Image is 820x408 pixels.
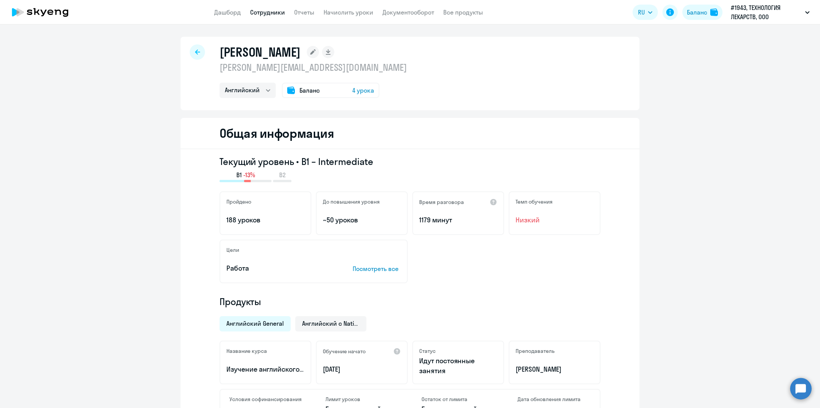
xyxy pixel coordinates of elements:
[731,3,802,21] p: #1943, ТЕХНОЛОГИЯ ЛЕКАРСТВ, ООО
[443,8,483,16] a: Все продукты
[226,246,239,253] h5: Цели
[250,8,285,16] a: Сотрудники
[279,171,286,179] span: B2
[419,356,497,376] p: Идут постоянные занятия
[682,5,722,20] button: Балансbalance
[517,396,591,403] h4: Дата обновления лимита
[516,215,594,225] span: Низкий
[323,198,380,205] h5: До повышения уровня
[323,348,366,355] h5: Обучение начато
[323,364,401,374] p: [DATE]
[302,319,360,328] span: Английский с Native
[353,264,401,273] p: Посмотреть все
[638,8,645,17] span: RU
[687,8,707,17] div: Баланс
[710,8,718,16] img: balance
[220,44,301,60] h1: [PERSON_NAME]
[633,5,658,20] button: RU
[226,348,267,354] h5: Название курса
[516,348,555,354] h5: Преподаватель
[220,155,600,168] h3: Текущий уровень • B1 – Intermediate
[220,126,334,141] h2: Общая информация
[419,199,464,206] h5: Время разговора
[226,215,304,225] p: 188 уроков
[226,319,284,328] span: Английский General
[419,215,497,225] p: 1179 минут
[220,295,600,308] h4: Продукты
[419,348,436,354] h5: Статус
[516,198,553,205] h5: Темп обучения
[214,8,241,16] a: Дашборд
[226,364,304,374] p: Изучение английского языка для общих целей
[236,171,242,179] span: B1
[220,61,407,73] p: [PERSON_NAME][EMAIL_ADDRESS][DOMAIN_NAME]
[516,364,594,374] p: [PERSON_NAME]
[226,263,329,273] p: Работа
[421,396,495,403] h4: Остаток от лимита
[325,396,399,403] h4: Лимит уроков
[352,86,374,95] span: 4 урока
[294,8,314,16] a: Отчеты
[324,8,373,16] a: Начислить уроки
[299,86,320,95] span: Баланс
[727,3,813,21] button: #1943, ТЕХНОЛОГИЯ ЛЕКАРСТВ, ООО
[382,8,434,16] a: Документооборот
[323,215,401,225] p: ~50 уроков
[243,171,255,179] span: -13%
[229,396,303,403] h4: Условия софинансирования
[226,198,251,205] h5: Пройдено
